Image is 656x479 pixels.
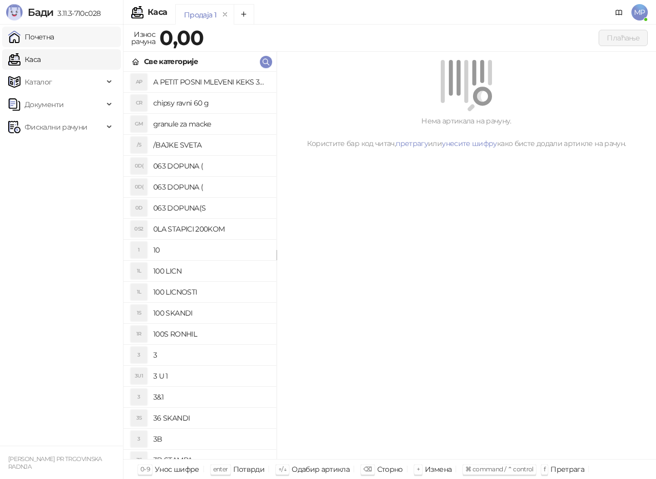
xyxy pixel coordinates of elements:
h4: 3 [153,347,268,363]
h4: 063 DOPUNA ( [153,158,268,174]
a: унесите шифру [442,139,497,148]
h4: 10 [153,242,268,258]
div: Све категорије [144,56,198,67]
div: Продаја 1 [184,9,216,20]
h4: A PETIT POSNI MLEVENI KEKS 300G [153,74,268,90]
h4: 3B [153,431,268,447]
a: Каса [8,49,40,70]
div: 0S2 [131,221,147,237]
div: 3S [131,410,147,426]
h4: /BAJKE SVETA [153,137,268,153]
span: ↑/↓ [278,465,286,473]
div: Каса [148,8,167,16]
a: претрагу [396,139,428,148]
h4: 063 DOPUNA(S [153,200,268,216]
div: 1S [131,305,147,321]
small: [PERSON_NAME] PR TRGOVINSKA RADNJA [8,455,102,470]
span: Документи [25,94,64,115]
div: grid [124,72,276,459]
h4: 0LA STAPICI 200KOM [153,221,268,237]
span: Фискални рачуни [25,117,87,137]
div: 0D( [131,179,147,195]
div: Измена [425,463,452,476]
h4: granule za macke [153,116,268,132]
div: Претрага [550,463,584,476]
h4: 3 U 1 [153,368,268,384]
h4: 063 DOPUNA ( [153,179,268,195]
span: 0-9 [140,465,150,473]
div: 3U1 [131,368,147,384]
h4: 3&1 [153,389,268,405]
h4: 36 SKANDI [153,410,268,426]
span: ⌫ [363,465,372,473]
div: 1L [131,263,147,279]
a: Документација [611,4,627,20]
div: Нема артикала на рачуну. Користите бар код читач, или како бисте додали артикле на рачун. [289,115,644,149]
div: 1R [131,326,147,342]
h4: 100 SKANDI [153,305,268,321]
strong: 0,00 [159,25,203,50]
span: Бади [28,6,53,18]
button: Add tab [234,4,254,25]
button: Плаћање [599,30,648,46]
span: Каталог [25,72,52,92]
div: Одабир артикла [292,463,350,476]
div: CR [131,95,147,111]
div: 1L [131,284,147,300]
span: 3.11.3-710c028 [53,9,100,18]
div: 3 [131,389,147,405]
div: 3 [131,431,147,447]
h4: 3B STAMPA [153,452,268,468]
a: Почетна [8,27,54,47]
img: Logo [6,4,23,20]
span: MP [631,4,648,20]
div: 3 [131,347,147,363]
span: ⌘ command / ⌃ control [465,465,534,473]
div: AP [131,74,147,90]
span: enter [213,465,228,473]
div: 3S [131,452,147,468]
span: f [544,465,545,473]
div: 0D [131,200,147,216]
span: + [417,465,420,473]
div: Сторно [377,463,403,476]
h4: chipsy ravni 60 g [153,95,268,111]
div: /S [131,137,147,153]
h4: 100S RONHIL [153,326,268,342]
div: 1 [131,242,147,258]
div: Износ рачуна [129,28,157,48]
button: remove [218,10,232,19]
div: Унос шифре [155,463,199,476]
h4: 100 LICN [153,263,268,279]
div: 0D( [131,158,147,174]
h4: 100 LICNOSTI [153,284,268,300]
div: GM [131,116,147,132]
div: Потврди [233,463,265,476]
